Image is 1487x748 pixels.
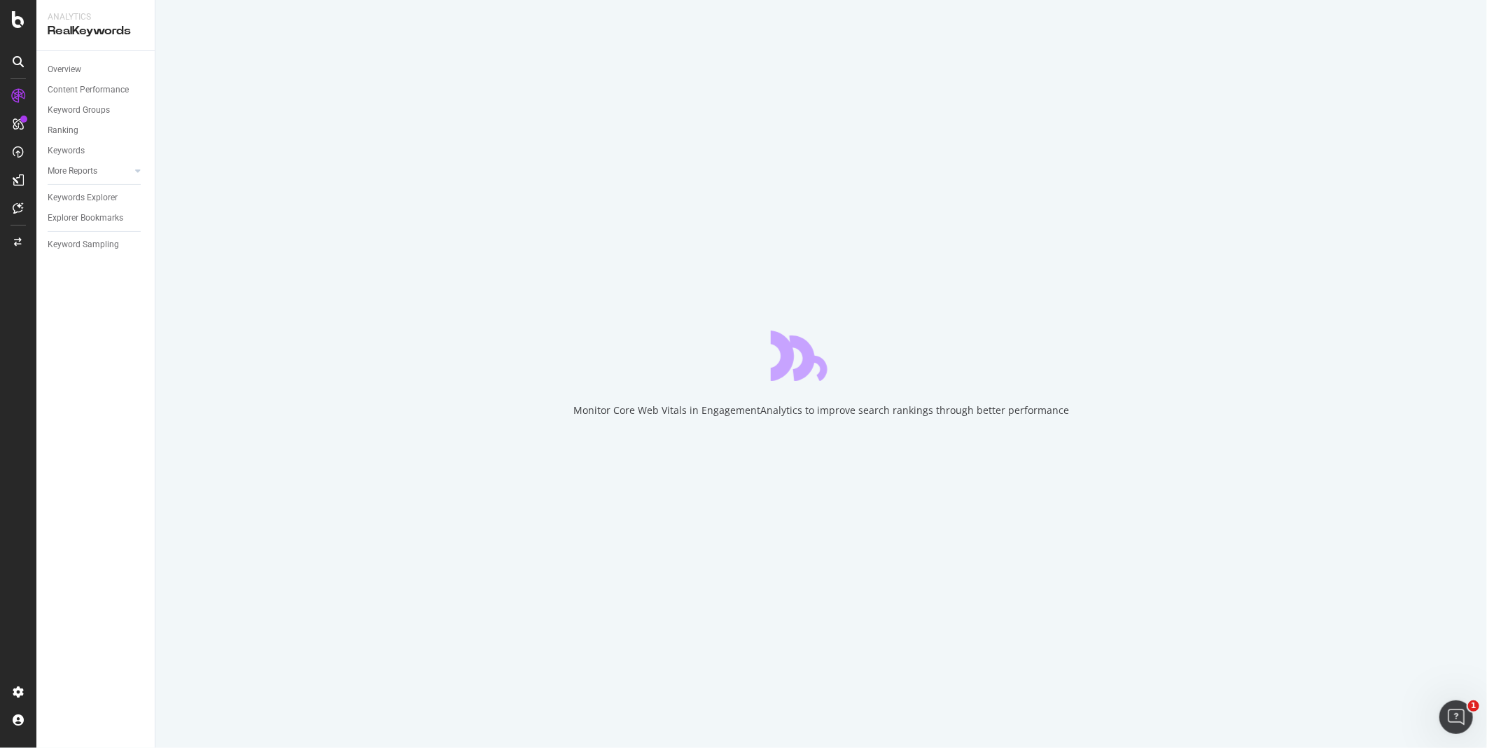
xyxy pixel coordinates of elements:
div: Overview [48,62,81,77]
div: Keyword Groups [48,103,110,118]
div: animation [771,331,872,381]
span: 1 [1468,700,1479,712]
iframe: Intercom live chat [1439,700,1473,734]
div: More Reports [48,164,97,179]
a: Keyword Groups [48,103,145,118]
div: Content Performance [48,83,129,97]
a: Keywords Explorer [48,191,145,205]
a: Keyword Sampling [48,237,145,252]
a: More Reports [48,164,131,179]
div: Keywords Explorer [48,191,118,205]
div: Explorer Bookmarks [48,211,123,226]
div: Ranking [48,123,78,138]
div: RealKeywords [48,23,144,39]
a: Overview [48,62,145,77]
a: Ranking [48,123,145,138]
div: Analytics [48,11,144,23]
a: Explorer Bookmarks [48,211,145,226]
div: Keyword Sampling [48,237,119,252]
div: Monitor Core Web Vitals in EngagementAnalytics to improve search rankings through better performance [573,403,1069,417]
a: Keywords [48,144,145,158]
a: Content Performance [48,83,145,97]
div: Keywords [48,144,85,158]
